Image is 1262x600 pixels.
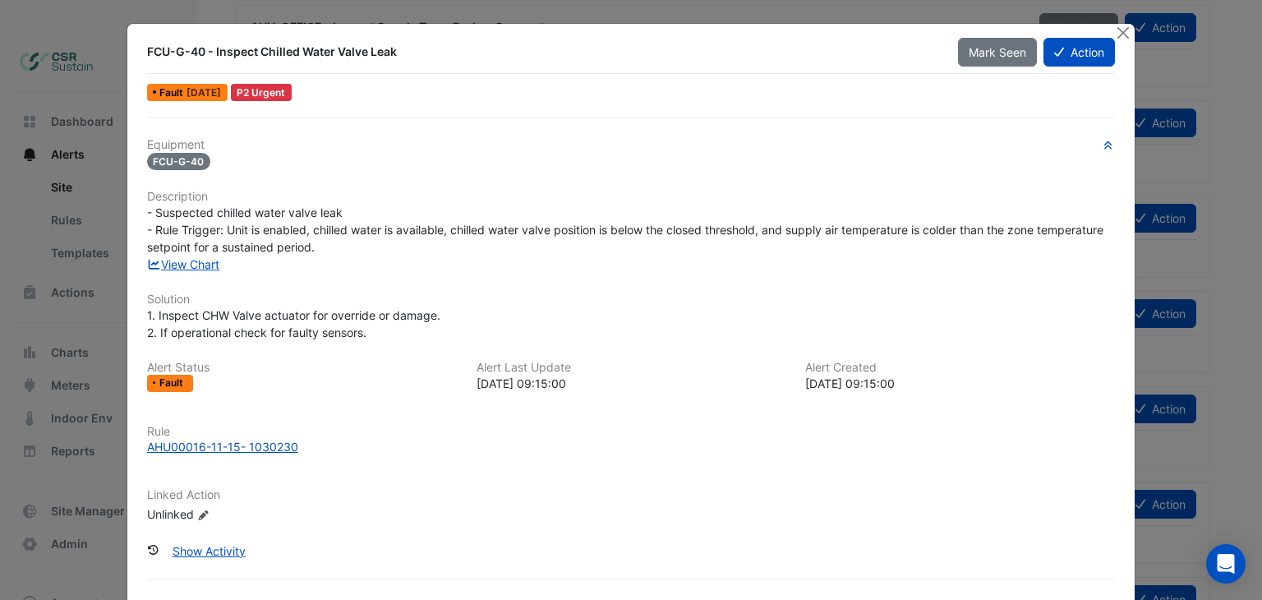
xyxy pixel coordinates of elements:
[147,205,1107,254] span: - Suspected chilled water valve leak - Rule Trigger: Unit is enabled, chilled water is available,...
[969,45,1026,59] span: Mark Seen
[1206,544,1246,584] div: Open Intercom Messenger
[147,505,344,523] div: Unlinked
[147,190,1116,204] h6: Description
[147,293,1116,307] h6: Solution
[147,425,1116,439] h6: Rule
[805,361,1115,375] h6: Alert Created
[1114,24,1131,41] button: Close
[231,84,292,101] div: P2 Urgent
[187,86,221,99] span: Tue 07-Oct-2025 09:15 BST
[159,88,187,98] span: Fault
[147,361,457,375] h6: Alert Status
[147,44,939,60] div: FCU-G-40 - Inspect Chilled Water Valve Leak
[147,438,298,455] div: AHU00016-11-15
[162,537,256,565] button: Show Activity
[147,488,1116,502] h6: Linked Action
[159,378,187,388] span: Fault
[147,138,1116,152] h6: Equipment
[197,509,210,521] fa-icon: Edit Linked Action
[147,153,211,170] span: FCU-G-40
[958,38,1037,67] button: Mark Seen
[147,308,440,339] span: 1. Inspect CHW Valve actuator for override or damage. 2. If operational check for faulty sensors.
[241,440,298,454] tcxspan: Call - 1030230 via 3CX
[805,375,1115,392] div: [DATE] 09:15:00
[477,361,786,375] h6: Alert Last Update
[477,375,786,392] div: [DATE] 09:15:00
[1043,38,1115,67] button: Action
[147,257,220,271] a: View Chart
[147,438,1116,455] a: AHU00016-11-15- 1030230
